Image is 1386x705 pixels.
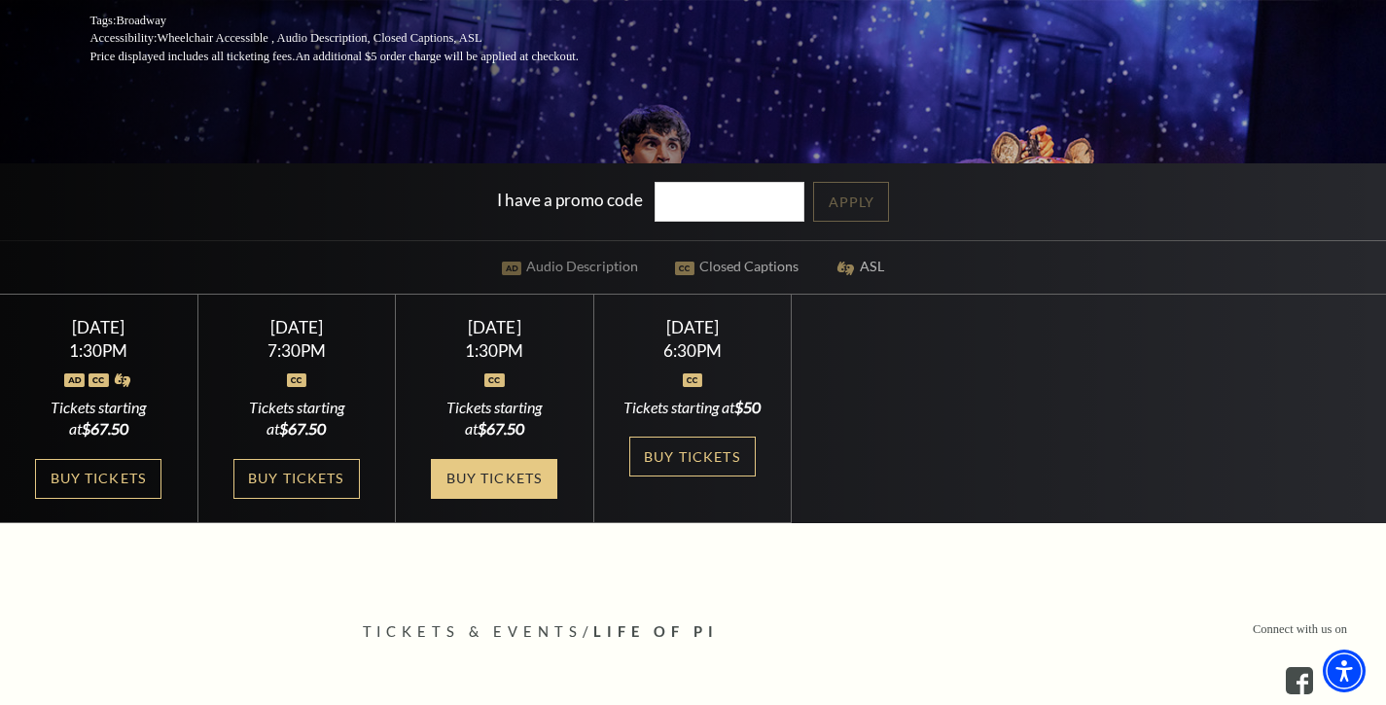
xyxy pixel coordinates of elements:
p: Accessibility: [90,29,625,48]
span: $50 [734,398,761,416]
p: Tags: [90,12,625,30]
div: [DATE] [617,317,767,337]
span: Life of Pi [593,623,719,640]
div: Accessibility Menu [1323,650,1366,692]
p: Connect with us on [1253,620,1347,639]
div: Tickets starting at [23,397,174,441]
a: Buy Tickets [629,437,756,476]
div: Tickets starting at [221,397,372,441]
label: I have a promo code [497,190,643,210]
span: Wheelchair Accessible , Audio Description, Closed Captions, ASL [157,31,481,45]
span: $67.50 [279,419,326,438]
div: [DATE] [221,317,372,337]
div: 1:30PM [419,342,570,359]
div: 7:30PM [221,342,372,359]
a: facebook - open in a new tab [1286,667,1313,694]
span: Broadway [116,14,166,27]
span: $67.50 [82,419,128,438]
div: 6:30PM [617,342,767,359]
p: / [363,620,1024,645]
div: 1:30PM [23,342,174,359]
span: $67.50 [478,419,524,438]
div: Tickets starting at [617,397,767,418]
a: Buy Tickets [233,459,360,499]
a: Buy Tickets [431,459,557,499]
span: An additional $5 order charge will be applied at checkout. [295,50,578,63]
div: [DATE] [23,317,174,337]
a: Buy Tickets [35,459,161,499]
div: [DATE] [419,317,570,337]
span: Tickets & Events [363,623,584,640]
div: Tickets starting at [419,397,570,441]
p: Price displayed includes all ticketing fees. [90,48,625,66]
